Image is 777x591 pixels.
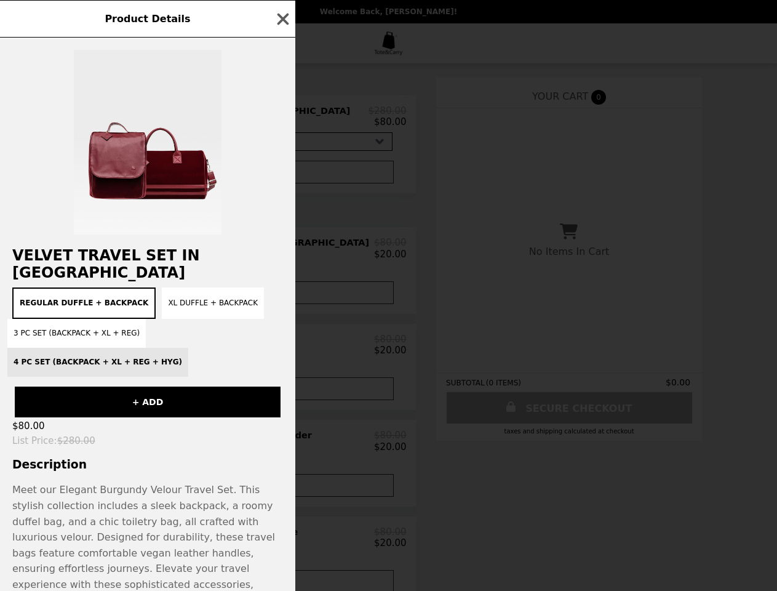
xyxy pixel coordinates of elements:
[15,387,281,417] button: + ADD
[162,287,264,319] button: XL Duffle + Backpack
[74,50,221,235] img: Regular Duffle + Backpack
[105,13,190,25] span: Product Details
[57,435,95,446] span: $280.00
[12,287,156,319] button: Regular Duffle + Backpack
[7,319,146,348] button: 3 PC Set (Backpack + XL + Reg)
